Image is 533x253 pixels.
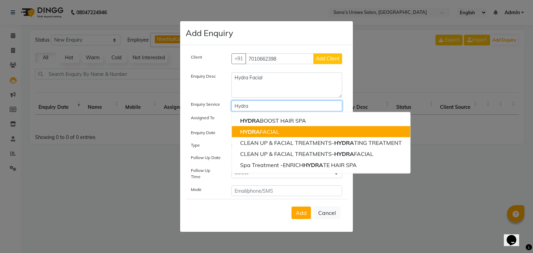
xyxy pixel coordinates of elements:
label: Enquiry Date [191,130,215,136]
button: +91 [231,53,246,64]
ngb-highlight: CLEAN UP & FACIAL TREATMENTS- TING TREATMENT [240,139,402,146]
span: HYDRA [240,128,260,135]
ngb-highlight: CLEAN UP & FACIAL TREATMENTS- FACIAL [240,150,373,157]
label: Enquiry Service [191,101,220,107]
label: Type [191,142,200,148]
label: Follow Up Time [191,167,221,180]
input: Email/phone/SMS [231,185,342,196]
ngb-highlight: FACIAL [240,128,279,135]
span: HYDRA [303,162,323,168]
label: Mode [191,186,202,193]
span: HYDRA [334,150,354,157]
label: Client [191,54,202,60]
button: Add [291,207,311,219]
label: Assigned To [191,115,214,121]
span: HYDRA [240,117,260,124]
h4: Add Enquiry [186,27,233,39]
input: Enquiry Service [231,101,342,111]
button: Cancel [314,206,340,219]
span: Add [296,209,307,216]
button: Add Client [313,53,342,64]
input: Search by Name/Mobile/Email/Code [245,53,314,64]
span: Add Client [316,55,339,62]
iframe: chat widget [504,225,526,246]
label: Follow Up Date [191,155,221,161]
ngb-highlight: BOOST HAIR SPA [240,117,306,124]
label: Enquiry Desc [191,73,216,79]
ngb-highlight: Spa Treatment -ENRICH TE HAIR SPA [240,162,357,168]
span: HYDRA [334,139,354,146]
